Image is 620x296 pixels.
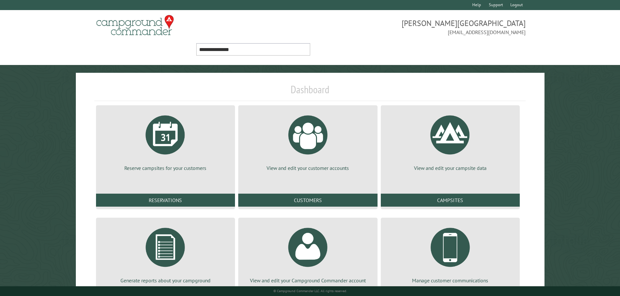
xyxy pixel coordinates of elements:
p: Reserve campsites for your customers [104,164,227,172]
a: View and edit your Campground Commander account [246,223,369,284]
p: View and edit your campsite data [389,164,512,172]
a: View and edit your customer accounts [246,110,369,172]
p: View and edit your customer accounts [246,164,369,172]
span: [PERSON_NAME][GEOGRAPHIC_DATA] [EMAIL_ADDRESS][DOMAIN_NAME] [310,18,526,36]
p: Manage customer communications [389,277,512,284]
p: Generate reports about your campground [104,277,227,284]
small: © Campground Commander LLC. All rights reserved. [273,289,347,293]
p: View and edit your Campground Commander account [246,277,369,284]
a: Generate reports about your campground [104,223,227,284]
a: Reservations [96,194,235,207]
a: Reserve campsites for your customers [104,110,227,172]
a: View and edit your campsite data [389,110,512,172]
a: Manage customer communications [389,223,512,284]
h1: Dashboard [94,83,526,101]
a: Customers [238,194,377,207]
a: Campsites [381,194,520,207]
img: Campground Commander [94,13,176,38]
